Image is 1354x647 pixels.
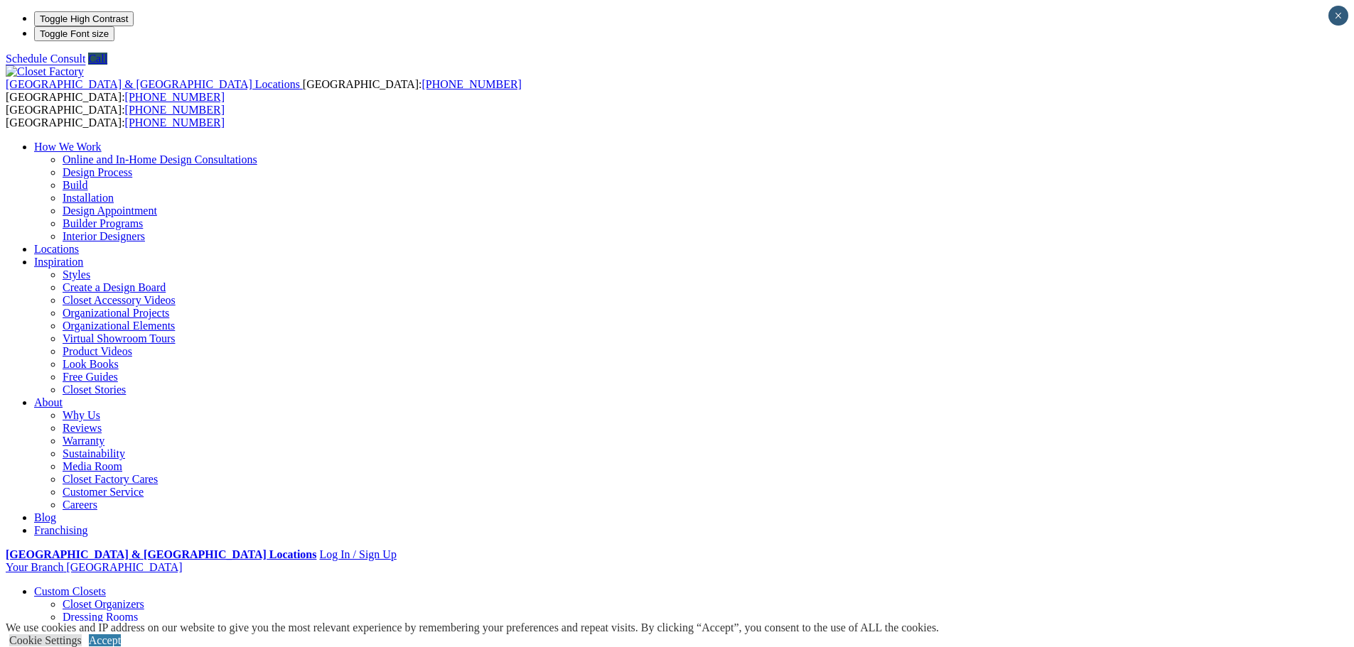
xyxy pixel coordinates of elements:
a: Why Us [63,409,100,421]
a: Blog [34,511,56,523]
a: Closet Accessory Videos [63,294,176,306]
div: We use cookies and IP address on our website to give you the most relevant experience by remember... [6,621,939,634]
a: Closet Organizers [63,598,144,610]
span: [GEOGRAPHIC_DATA] & [GEOGRAPHIC_DATA] Locations [6,78,300,90]
button: Close [1328,6,1348,26]
span: [GEOGRAPHIC_DATA]: [GEOGRAPHIC_DATA]: [6,104,225,129]
a: [GEOGRAPHIC_DATA] & [GEOGRAPHIC_DATA] Locations [6,78,303,90]
span: [GEOGRAPHIC_DATA] [66,561,182,573]
a: Online and In-Home Design Consultations [63,153,257,165]
a: Look Books [63,358,119,370]
a: [PHONE_NUMBER] [125,104,225,116]
a: Custom Closets [34,585,106,597]
a: Organizational Elements [63,320,175,332]
a: Reviews [63,422,102,434]
a: Careers [63,499,97,511]
a: Your Branch [GEOGRAPHIC_DATA] [6,561,183,573]
a: About [34,396,63,408]
a: Dressing Rooms [63,611,138,623]
a: Franchising [34,524,88,536]
a: Sustainability [63,447,125,460]
a: [GEOGRAPHIC_DATA] & [GEOGRAPHIC_DATA] Locations [6,548,316,560]
a: Styles [63,268,90,281]
a: Organizational Projects [63,307,169,319]
a: [PHONE_NUMBER] [421,78,521,90]
a: Accept [89,634,121,646]
img: Closet Factory [6,65,84,78]
a: Builder Programs [63,217,143,229]
a: Cookie Settings [9,634,82,646]
a: Locations [34,243,79,255]
span: Toggle Font size [40,28,109,39]
span: Toggle High Contrast [40,13,128,24]
a: Interior Designers [63,230,145,242]
a: How We Work [34,141,102,153]
a: Installation [63,192,114,204]
a: [PHONE_NUMBER] [125,116,225,129]
a: Media Room [63,460,122,472]
a: Log In / Sign Up [319,548,396,560]
a: Schedule Consult [6,53,85,65]
a: Product Videos [63,345,132,357]
a: Closet Factory Cares [63,473,158,485]
a: Free Guides [63,371,118,383]
a: Warranty [63,435,104,447]
a: Build [63,179,88,191]
a: Design Process [63,166,132,178]
a: [PHONE_NUMBER] [125,91,225,103]
span: [GEOGRAPHIC_DATA]: [GEOGRAPHIC_DATA]: [6,78,522,103]
a: Create a Design Board [63,281,166,293]
button: Toggle High Contrast [34,11,134,26]
button: Toggle Font size [34,26,114,41]
a: Inspiration [34,256,83,268]
span: Your Branch [6,561,63,573]
a: Customer Service [63,486,144,498]
a: Call [88,53,107,65]
a: Virtual Showroom Tours [63,332,176,344]
a: Design Appointment [63,205,157,217]
a: Closet Stories [63,384,126,396]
